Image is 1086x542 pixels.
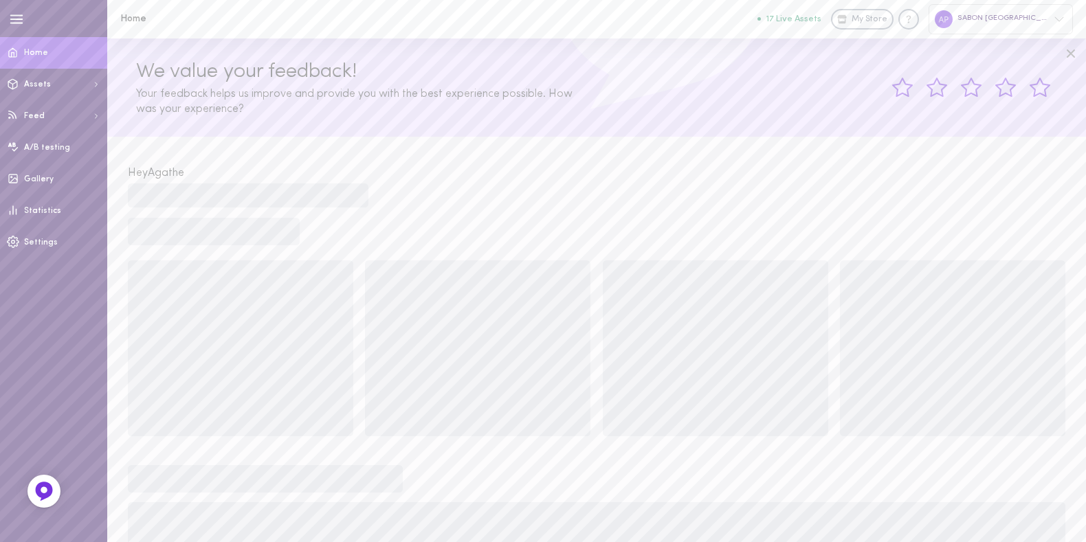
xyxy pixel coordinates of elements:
span: Home [24,49,48,57]
span: My Store [852,14,887,26]
h1: Home [120,14,347,24]
div: SABON [GEOGRAPHIC_DATA] [929,4,1073,34]
span: Statistics [24,207,61,215]
span: Your feedback helps us improve and provide you with the best experience possible. How was your ex... [136,89,573,115]
span: We value your feedback! [136,61,357,82]
span: Settings [24,238,58,247]
a: 17 Live Assets [757,14,831,24]
img: Feedback Button [34,481,54,501]
a: My Store [831,9,894,30]
span: Hey Agathe [128,168,184,179]
span: Assets [24,80,51,89]
span: A/B testing [24,144,70,152]
span: Gallery [24,175,54,183]
div: Knowledge center [898,9,919,30]
span: Feed [24,112,45,120]
button: 17 Live Assets [757,14,821,23]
